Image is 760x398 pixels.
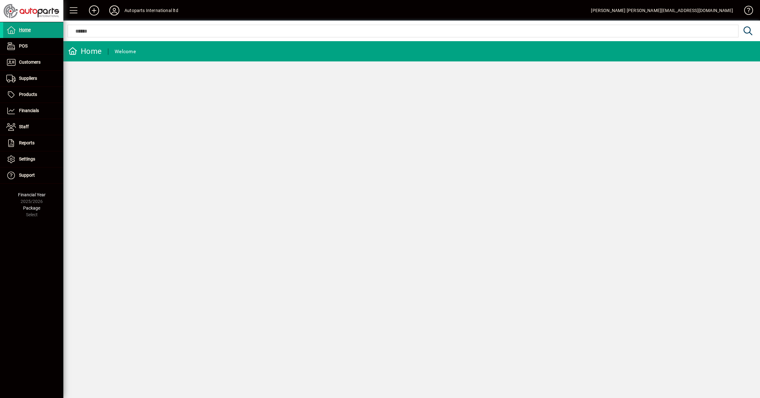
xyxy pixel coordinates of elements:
span: Package [23,205,40,211]
span: Customers [19,60,41,65]
a: Products [3,87,63,103]
button: Add [84,5,104,16]
a: Staff [3,119,63,135]
a: POS [3,38,63,54]
div: Autoparts International ltd [124,5,178,16]
span: Home [19,27,31,32]
span: Financial Year [18,192,46,197]
span: Products [19,92,37,97]
a: Knowledge Base [739,1,752,22]
div: Welcome [115,47,136,57]
span: Financials [19,108,39,113]
div: Home [68,46,102,56]
div: [PERSON_NAME] [PERSON_NAME][EMAIL_ADDRESS][DOMAIN_NAME] [591,5,733,16]
button: Profile [104,5,124,16]
a: Suppliers [3,71,63,86]
span: Settings [19,156,35,161]
a: Support [3,167,63,183]
a: Financials [3,103,63,119]
span: Support [19,173,35,178]
a: Settings [3,151,63,167]
span: Suppliers [19,76,37,81]
span: Staff [19,124,29,129]
span: Reports [19,140,35,145]
span: POS [19,43,28,48]
a: Reports [3,135,63,151]
a: Customers [3,54,63,70]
